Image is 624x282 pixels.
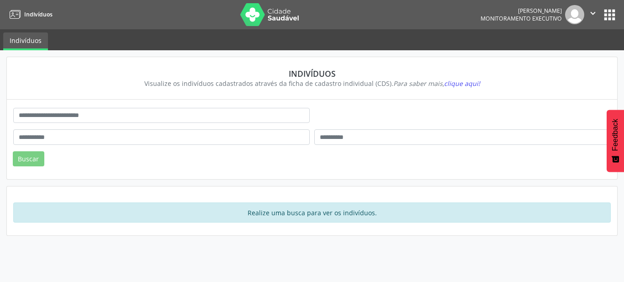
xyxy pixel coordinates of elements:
button: apps [602,7,618,23]
a: Indivíduos [3,32,48,50]
div: Realize uma busca para ver os indivíduos. [13,202,611,223]
button: Feedback - Mostrar pesquisa [607,110,624,172]
i:  [588,8,598,18]
span: Indivíduos [24,11,53,18]
span: Feedback [611,119,619,151]
i: Para saber mais, [393,79,480,88]
span: Monitoramento Executivo [481,15,562,22]
a: Indivíduos [6,7,53,22]
button: Buscar [13,151,44,167]
img: img [565,5,584,24]
span: clique aqui! [444,79,480,88]
div: Visualize os indivíduos cadastrados através da ficha de cadastro individual (CDS). [20,79,604,88]
div: [PERSON_NAME] [481,7,562,15]
div: Indivíduos [20,69,604,79]
button:  [584,5,602,24]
